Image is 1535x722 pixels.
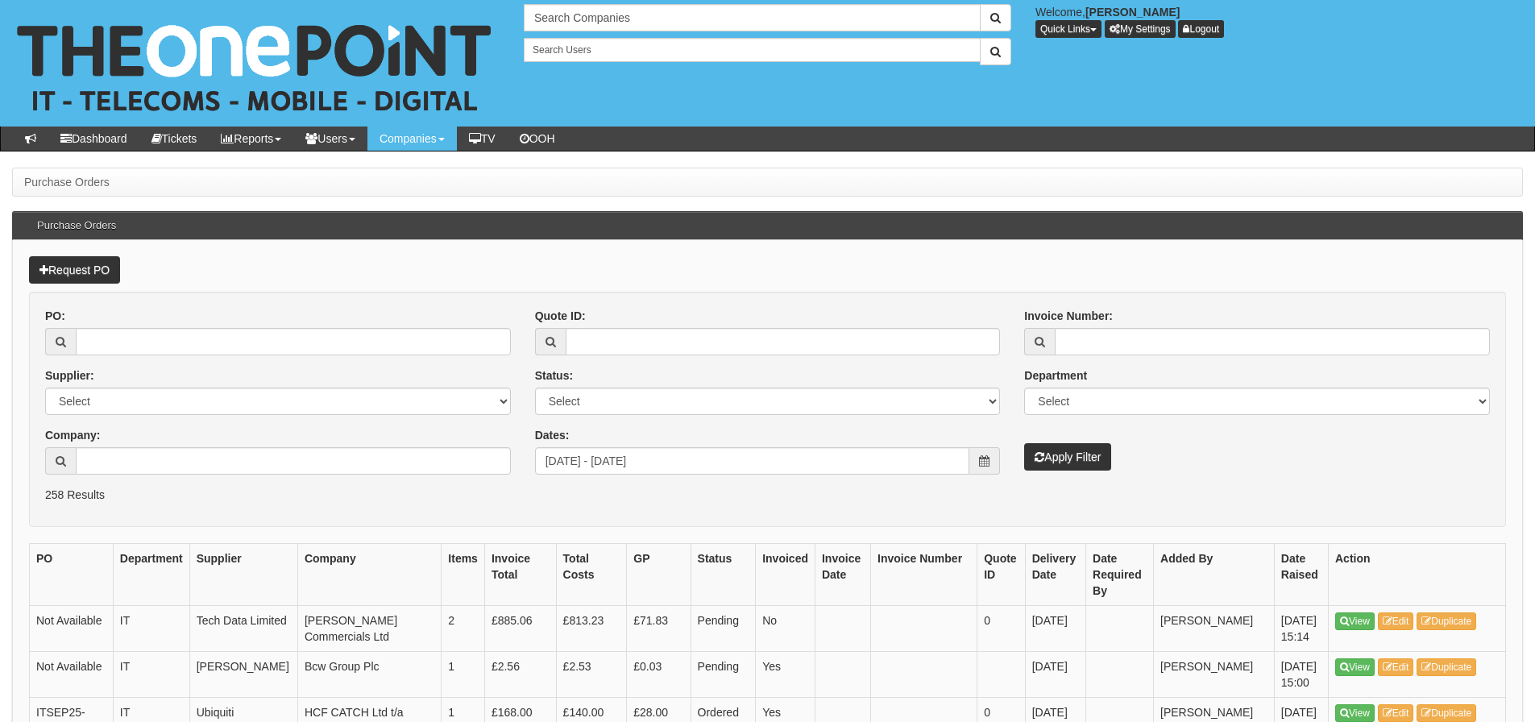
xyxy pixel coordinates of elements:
th: Invoiced [756,543,815,605]
a: Edit [1378,612,1414,630]
a: Companies [367,127,457,151]
label: Department [1024,367,1087,384]
a: Duplicate [1417,704,1476,722]
h3: Purchase Orders [29,212,124,239]
th: Supplier [189,543,297,605]
th: Delivery Date [1025,543,1085,605]
th: Status [691,543,756,605]
a: View [1335,704,1375,722]
label: Status: [535,367,573,384]
td: £0.03 [627,651,691,697]
td: [DATE] [1025,651,1085,697]
td: IT [113,605,189,651]
a: Dashboard [48,127,139,151]
td: IT [113,651,189,697]
th: Action [1329,543,1506,605]
a: My Settings [1105,20,1176,38]
td: 1 [442,651,485,697]
a: Reports [209,127,293,151]
th: Invoice Number [871,543,977,605]
b: [PERSON_NAME] [1085,6,1180,19]
p: 258 Results [45,487,1490,503]
th: GP [627,543,691,605]
th: Items [442,543,485,605]
button: Quick Links [1035,20,1101,38]
td: Not Available [30,651,114,697]
input: Search Users [524,38,981,62]
label: Invoice Number: [1024,308,1113,324]
div: Welcome, [1023,4,1535,38]
th: Quote ID [977,543,1025,605]
th: Total Costs [556,543,627,605]
a: View [1335,612,1375,630]
label: Company: [45,427,100,443]
td: [PERSON_NAME] Commercials Ltd [297,605,441,651]
td: £2.53 [556,651,627,697]
input: Search Companies [524,4,981,31]
td: £2.56 [484,651,556,697]
li: Purchase Orders [24,174,110,190]
button: Apply Filter [1024,443,1111,471]
th: Department [113,543,189,605]
td: [DATE] 15:14 [1274,605,1328,651]
td: 2 [442,605,485,651]
td: £885.06 [484,605,556,651]
td: Not Available [30,605,114,651]
td: £71.83 [627,605,691,651]
td: [PERSON_NAME] [1154,651,1275,697]
td: [PERSON_NAME] [1154,605,1275,651]
th: PO [30,543,114,605]
a: OOH [508,127,567,151]
label: Dates: [535,427,570,443]
label: Supplier: [45,367,94,384]
td: 0 [977,605,1025,651]
label: Quote ID: [535,308,586,324]
td: No [756,605,815,651]
th: Company [297,543,441,605]
td: Pending [691,651,756,697]
label: PO: [45,308,65,324]
a: Tickets [139,127,210,151]
td: [PERSON_NAME] [189,651,297,697]
td: Bcw Group Plc [297,651,441,697]
td: [DATE] [1025,605,1085,651]
a: TV [457,127,508,151]
a: Request PO [29,256,120,284]
a: Duplicate [1417,658,1476,676]
th: Added By [1154,543,1275,605]
td: [DATE] 15:00 [1274,651,1328,697]
a: Duplicate [1417,612,1476,630]
th: Date Required By [1086,543,1154,605]
th: Invoice Total [484,543,556,605]
td: Tech Data Limited [189,605,297,651]
a: Edit [1378,704,1414,722]
th: Invoice Date [815,543,870,605]
a: Edit [1378,658,1414,676]
td: £813.23 [556,605,627,651]
th: Date Raised [1274,543,1328,605]
a: Logout [1178,20,1224,38]
td: Pending [691,605,756,651]
td: Yes [756,651,815,697]
a: View [1335,658,1375,676]
a: Users [293,127,367,151]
